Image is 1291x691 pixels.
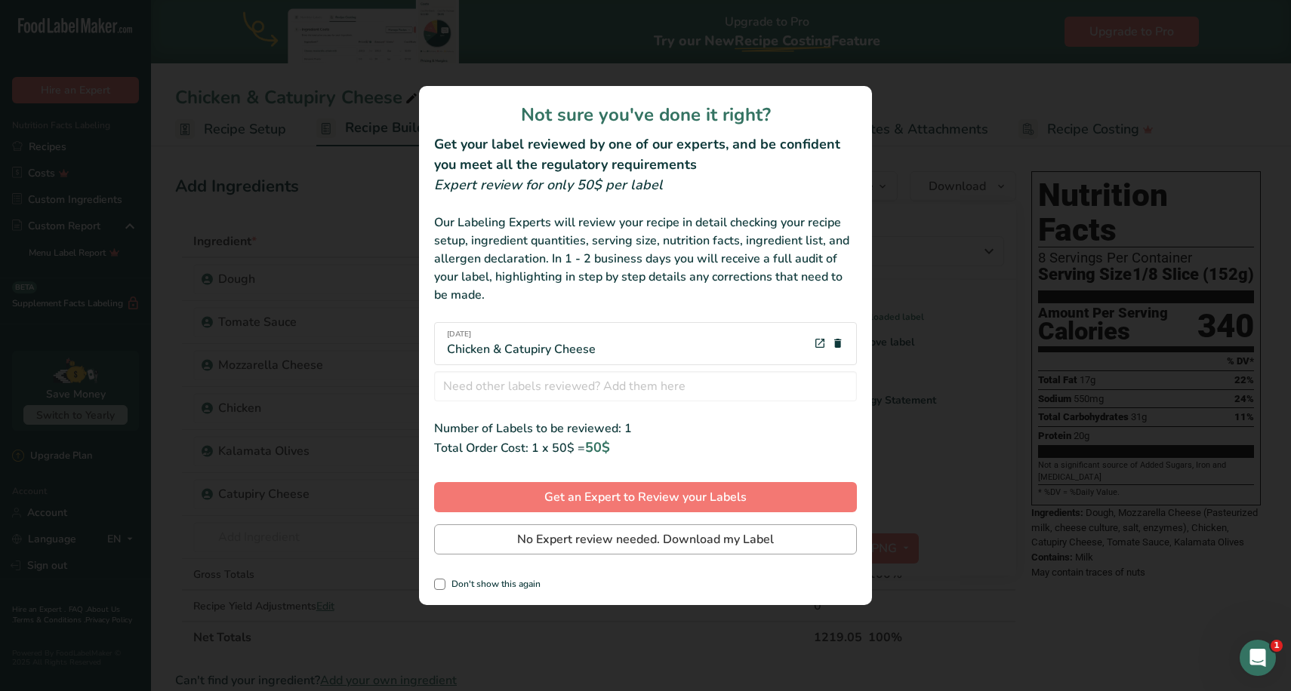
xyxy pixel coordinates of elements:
iframe: Intercom live chat [1240,640,1276,676]
span: 50$ [585,438,610,456]
button: No Expert review needed. Download my Label [434,524,857,554]
div: Our Labeling Experts will review your recipe in detail checking your recipe setup, ingredient qua... [434,213,857,304]
span: No Expert review needed. Download my Label [517,530,774,548]
h1: Not sure you've done it right? [434,101,857,128]
span: Get an Expert to Review your Labels [544,488,747,506]
button: Get an Expert to Review your Labels [434,482,857,512]
span: 1 [1271,640,1283,652]
div: Number of Labels to be reviewed: 1 [434,419,857,438]
div: Total Order Cost: 1 x 50$ = [434,438,857,458]
input: Need other labels reviewed? Add them here [434,371,857,401]
div: Chicken & Catupiry Cheese [447,329,596,358]
span: Don't show this again [445,579,541,590]
div: Expert review for only 50$ per label [434,175,857,195]
span: [DATE] [447,329,596,340]
h2: Get your label reviewed by one of our experts, and be confident you meet all the regulatory requi... [434,134,857,175]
